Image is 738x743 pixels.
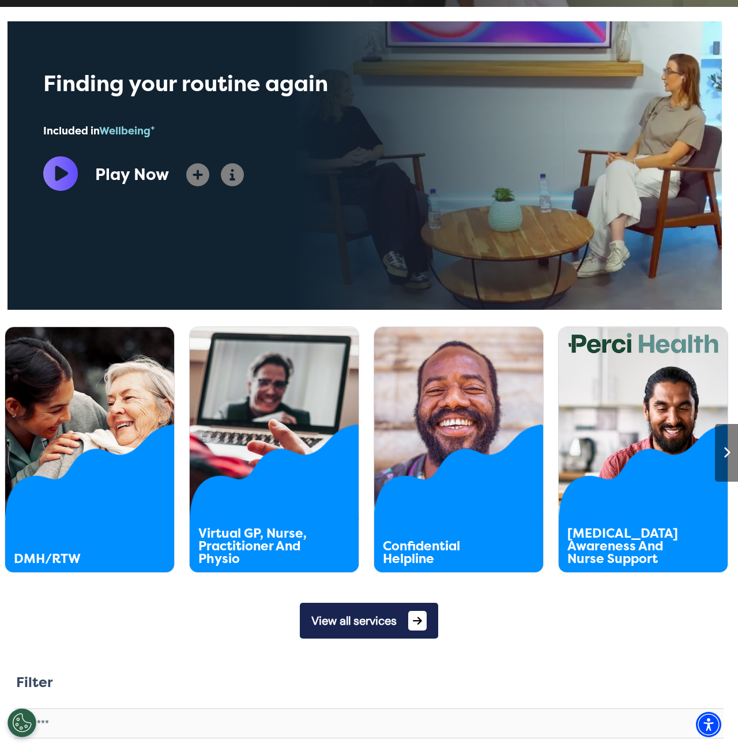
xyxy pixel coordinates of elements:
[150,123,155,132] sup: +
[198,527,317,565] div: Virtual GP, Nurse, Practitioner And Physio
[300,603,438,639] button: View all services
[16,674,53,691] h2: Filter
[7,708,36,737] button: Open Preferences
[43,67,436,100] div: Finding your routine again
[14,553,132,565] div: DMH/RTW
[95,163,169,187] div: Play Now
[43,123,436,139] div: Included in
[696,712,721,737] div: Accessibility Menu
[99,125,155,137] span: Wellbeing
[383,540,501,565] div: Confidential Helpline
[567,527,686,565] div: [MEDICAL_DATA] Awareness And Nurse Support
